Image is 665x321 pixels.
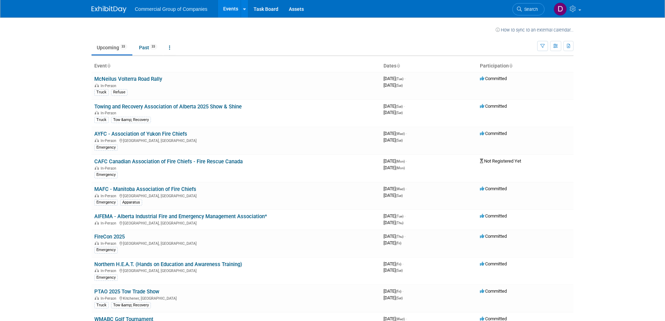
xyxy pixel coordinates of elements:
th: Event [92,60,381,72]
span: (Fri) [396,241,401,245]
span: - [406,158,407,164]
span: Committed [480,186,507,191]
span: In-Person [101,138,118,143]
span: In-Person [101,194,118,198]
span: [DATE] [383,104,405,109]
span: (Thu) [396,235,403,238]
a: Sort by Participation Type [509,63,512,69]
span: (Wed) [396,317,405,321]
a: FireCon 2025 [94,234,125,240]
a: How to sync to an external calendar... [496,27,573,33]
span: - [404,76,405,81]
span: In-Person [101,269,118,273]
span: (Wed) [396,132,405,136]
span: Committed [480,261,507,266]
span: [DATE] [383,137,403,143]
span: (Sat) [396,296,403,300]
div: Tow &amp; Recovery [111,117,151,123]
span: [DATE] [383,110,403,115]
th: Dates [381,60,477,72]
img: In-Person Event [95,296,99,300]
img: In-Person Event [95,138,99,142]
img: In-Person Event [95,194,99,197]
span: - [406,131,407,136]
span: - [402,261,403,266]
span: (Tue) [396,77,403,81]
div: Emergency [94,172,118,178]
div: Emergency [94,274,118,281]
div: Truck [94,89,109,95]
span: [DATE] [383,76,405,81]
span: - [402,288,403,294]
span: (Sat) [396,84,403,87]
span: [DATE] [383,158,407,164]
span: [DATE] [383,295,403,300]
div: Refuse [111,89,127,95]
span: [DATE] [383,267,403,273]
span: (Wed) [396,187,405,191]
div: [GEOGRAPHIC_DATA], [GEOGRAPHIC_DATA] [94,193,378,198]
span: 33 [119,44,127,49]
a: Past33 [134,41,162,54]
img: In-Person Event [95,84,99,87]
img: In-Person Event [95,241,99,245]
a: AIFEMA - Alberta Industrial Fire and Emergency Management Association* [94,213,267,220]
a: Sort by Event Name [107,63,110,69]
span: Committed [480,104,507,109]
span: 33 [149,44,157,49]
span: - [404,213,405,219]
span: In-Person [101,221,118,226]
span: (Fri) [396,290,401,293]
img: In-Person Event [95,221,99,224]
span: Not Registered Yet [480,158,521,164]
img: ExhibitDay [92,6,126,13]
img: In-Person Event [95,111,99,114]
span: (Sat) [396,194,403,198]
span: In-Person [101,166,118,171]
span: Committed [480,288,507,294]
img: Darren Daviduck [554,2,567,16]
span: Committed [480,131,507,136]
span: [DATE] [383,240,401,245]
a: MAFC - Manitoba Association of Fire Chiefs [94,186,196,192]
span: (Mon) [396,166,405,170]
span: - [406,186,407,191]
div: Emergency [94,144,118,151]
a: Towing and Recovery Association of Alberta 2025 Show & Shine [94,104,242,110]
span: (Tue) [396,214,403,218]
span: [DATE] [383,213,405,219]
span: Committed [480,76,507,81]
a: AYFC - Association of Yukon Fire Chiefs [94,131,187,137]
img: In-Person Event [95,166,99,170]
a: Sort by Start Date [396,63,400,69]
span: (Mon) [396,159,405,163]
span: Committed [480,234,507,239]
div: Truck [94,117,109,123]
span: (Sat) [396,105,403,108]
div: Apparatus [120,199,142,206]
span: [DATE] [383,131,407,136]
a: CAFC Canadian Association of Fire Chiefs - Fire Rescue Canada [94,158,243,165]
div: [GEOGRAPHIC_DATA], [GEOGRAPHIC_DATA] [94,220,378,226]
img: In-Person Event [95,269,99,272]
span: - [404,234,405,239]
a: Search [512,3,545,15]
span: [DATE] [383,261,403,266]
span: (Fri) [396,262,401,266]
span: In-Person [101,241,118,246]
a: Northern H.E.A.T. (Hands on Education and Awareness Training) [94,261,242,267]
div: [GEOGRAPHIC_DATA], [GEOGRAPHIC_DATA] [94,137,378,143]
span: [DATE] [383,165,405,170]
div: Truck [94,302,109,308]
span: Committed [480,213,507,219]
div: Emergency [94,247,118,253]
span: (Sat) [396,111,403,115]
a: Upcoming33 [92,41,132,54]
span: In-Person [101,296,118,301]
span: (Sat) [396,269,403,272]
th: Participation [477,60,573,72]
span: Commercial Group of Companies [135,6,207,12]
span: [DATE] [383,288,403,294]
div: [GEOGRAPHIC_DATA], [GEOGRAPHIC_DATA] [94,267,378,273]
span: (Sat) [396,138,403,142]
